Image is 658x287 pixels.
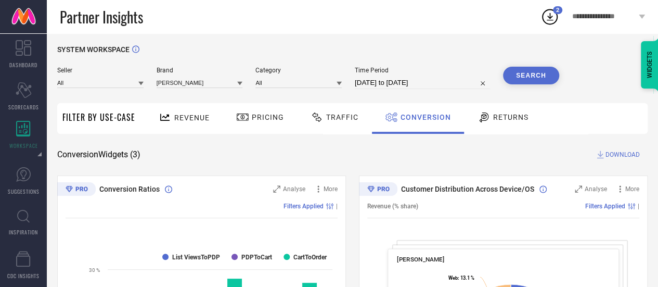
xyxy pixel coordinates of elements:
[585,185,607,193] span: Analyse
[503,67,559,84] button: Search
[283,203,324,210] span: Filters Applied
[57,45,130,54] span: SYSTEM WORKSPACE
[585,203,625,210] span: Filters Applied
[99,185,160,193] span: Conversion Ratios
[575,185,582,193] svg: Zoom
[7,272,40,280] span: CDC INSIGHTS
[397,256,444,263] span: [PERSON_NAME]
[9,142,38,149] span: WORKSPACE
[89,267,100,273] text: 30 %
[241,254,272,261] text: PDPToCart
[9,228,38,236] span: INSPIRATION
[326,113,358,121] span: Traffic
[638,203,639,210] span: |
[60,6,143,28] span: Partner Insights
[359,182,397,198] div: Premium
[401,185,534,193] span: Customer Distribution Across Device/OS
[401,113,451,121] span: Conversion
[355,67,490,74] span: Time Period
[62,111,135,123] span: Filter By Use-Case
[540,7,559,26] div: Open download list
[605,149,640,160] span: DOWNLOAD
[324,185,338,193] span: More
[252,113,284,121] span: Pricing
[8,103,39,111] span: SCORECARDS
[57,67,144,74] span: Seller
[157,67,243,74] span: Brand
[273,185,280,193] svg: Zoom
[448,275,474,281] text: : 13.1 %
[493,113,528,121] span: Returns
[448,275,458,281] tspan: Web
[57,149,140,160] span: Conversion Widgets ( 3 )
[57,182,96,198] div: Premium
[283,185,305,193] span: Analyse
[174,114,210,122] span: Revenue
[293,254,327,261] text: CartToOrder
[355,77,490,89] input: Select time period
[255,67,342,74] span: Category
[172,254,220,261] text: List ViewsToPDP
[8,188,40,195] span: SUGGESTIONS
[556,7,559,14] span: 2
[367,203,418,210] span: Revenue (% share)
[336,203,338,210] span: |
[625,185,639,193] span: More
[9,61,37,69] span: DASHBOARD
